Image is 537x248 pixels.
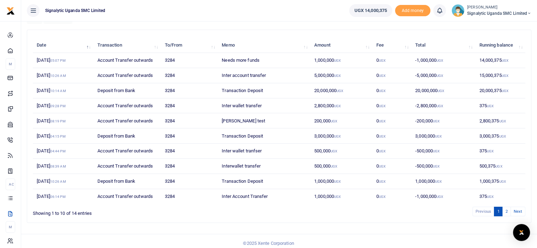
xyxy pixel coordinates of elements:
div: Showing 1 to 10 of 14 entries [33,206,235,217]
small: 04:15 PM [50,134,66,138]
small: UGX [436,74,443,78]
td: 0 [372,53,411,68]
td: 14,000,375 [475,53,525,68]
small: 09:28 PM [50,104,66,108]
td: 3284 [161,98,218,114]
td: 20,000,000 [310,83,372,98]
th: Amount: activate to sort column ascending [310,38,372,53]
td: [DATE] [33,83,93,98]
small: UGX [330,119,337,123]
small: UGX [334,195,341,199]
li: Wallet ballance [346,4,395,17]
td: Transaction Deposit [218,83,310,98]
th: Fee: activate to sort column ascending [372,38,411,53]
small: [PERSON_NAME] [467,5,531,11]
small: UGX [379,195,386,199]
td: -200,000 [411,113,475,128]
small: UGX [499,180,506,183]
small: 10:26 AM [50,180,66,183]
span: Signalytic Uganda SMC Limited [42,7,108,14]
td: [DATE] [33,53,93,68]
small: 06:14 PM [50,195,66,199]
a: Add money [395,7,430,13]
small: UGX [379,149,386,153]
small: UGX [379,134,386,138]
td: Account Transfer outwards [93,68,161,83]
td: 2,800,375 [475,113,525,128]
td: 3284 [161,144,218,159]
td: [DATE] [33,174,93,189]
small: 05:07 PM [50,59,66,62]
small: UGX [487,195,494,199]
small: UGX [379,119,386,123]
td: Account Transfer outwards [93,53,161,68]
th: Transaction: activate to sort column ascending [93,38,161,53]
li: M [6,58,15,70]
td: 500,375 [475,159,525,174]
td: 500,000 [310,144,372,159]
td: 3284 [161,159,218,174]
small: UGX [336,89,343,93]
td: 500,000 [310,159,372,174]
td: 375 [475,189,525,204]
small: UGX [495,164,502,168]
td: 3284 [161,128,218,144]
td: 1,000,375 [475,174,525,189]
td: 1,000,000 [310,53,372,68]
small: 10:26 AM [50,74,66,78]
td: 5,000,000 [310,68,372,83]
td: Interwallet transfer [218,159,310,174]
th: To/From: activate to sort column ascending [161,38,218,53]
small: UGX [379,89,386,93]
td: Inter Account Transfer [218,189,310,204]
td: 3284 [161,189,218,204]
small: UGX [330,149,337,153]
small: UGX [499,134,506,138]
td: 0 [372,83,411,98]
td: 20,000,000 [411,83,475,98]
td: 2,800,000 [310,98,372,114]
td: 0 [372,174,411,189]
td: 3284 [161,68,218,83]
img: logo-small [6,7,15,15]
td: [DATE] [33,98,93,114]
div: Open Intercom Messenger [513,224,530,241]
td: 3284 [161,113,218,128]
span: UGX 14,000,375 [354,7,387,14]
td: 0 [372,98,411,114]
td: 0 [372,144,411,159]
small: 08:19 PM [50,119,66,123]
td: -5,000,000 [411,68,475,83]
th: Total: activate to sort column ascending [411,38,475,53]
small: 08:39 AM [50,164,66,168]
td: Needs more funds [218,53,310,68]
td: [DATE] [33,189,93,204]
td: [DATE] [33,113,93,128]
td: 1,000,000 [411,174,475,189]
td: [DATE] [33,68,93,83]
td: Transaction Deposit [218,174,310,189]
td: Account Transfer outwards [93,113,161,128]
small: UGX [435,134,442,138]
td: Inter account transfer [218,68,310,83]
td: Inter wallet tranfser [218,144,310,159]
td: 375 [475,144,525,159]
small: UGX [499,119,506,123]
td: -500,000 [411,159,475,174]
small: UGX [487,104,494,108]
td: 0 [372,159,411,174]
td: [DATE] [33,144,93,159]
small: UGX [334,59,341,62]
td: Account Transfer outwards [93,98,161,114]
td: 375 [475,98,525,114]
small: UGX [436,104,443,108]
td: 3284 [161,174,218,189]
td: [DATE] [33,159,93,174]
span: Add money [395,5,430,17]
td: 1,000,000 [310,174,372,189]
td: 1,000,000 [310,189,372,204]
td: 3,000,000 [411,128,475,144]
td: Deposit from Bank [93,174,161,189]
small: UGX [433,149,440,153]
td: 0 [372,189,411,204]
